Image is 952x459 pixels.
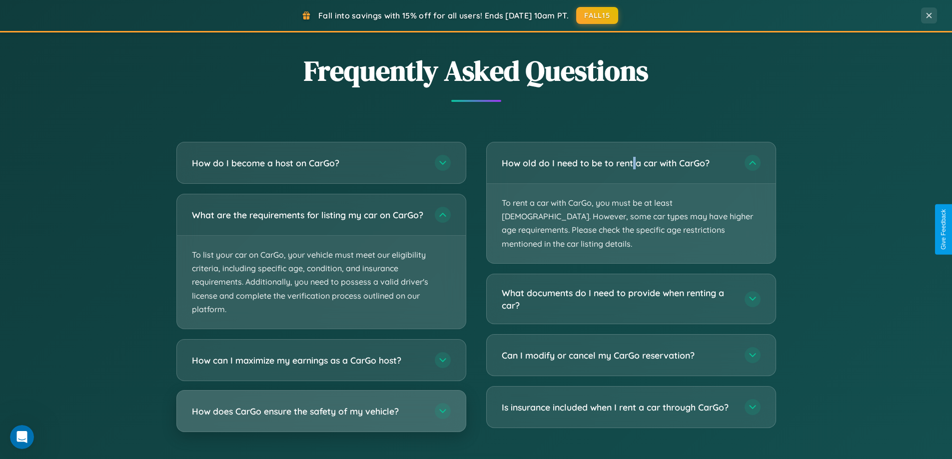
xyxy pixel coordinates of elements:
[192,209,425,221] h3: What are the requirements for listing my car on CarGo?
[502,349,735,362] h3: Can I modify or cancel my CarGo reservation?
[502,401,735,414] h3: Is insurance included when I rent a car through CarGo?
[487,184,776,263] p: To rent a car with CarGo, you must be at least [DEMOGRAPHIC_DATA]. However, some car types may ha...
[940,209,947,250] div: Give Feedback
[177,236,466,329] p: To list your car on CarGo, your vehicle must meet our eligibility criteria, including specific ag...
[10,425,34,449] iframe: Intercom live chat
[576,7,618,24] button: FALL15
[502,287,735,311] h3: What documents do I need to provide when renting a car?
[176,51,776,90] h2: Frequently Asked Questions
[502,157,735,169] h3: How old do I need to be to rent a car with CarGo?
[192,405,425,418] h3: How does CarGo ensure the safety of my vehicle?
[192,354,425,367] h3: How can I maximize my earnings as a CarGo host?
[318,10,569,20] span: Fall into savings with 15% off for all users! Ends [DATE] 10am PT.
[192,157,425,169] h3: How do I become a host on CarGo?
